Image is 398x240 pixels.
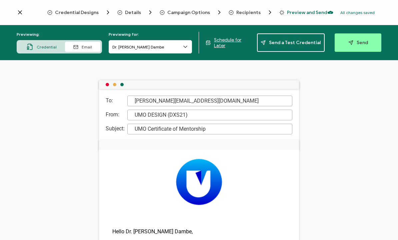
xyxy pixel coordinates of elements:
[109,40,192,53] input: Search recipient
[106,110,124,120] span: From:
[175,158,223,206] img: Image
[236,10,261,15] span: Recipients
[109,32,139,37] span: Previewing for:
[125,10,141,15] span: Details
[160,9,223,16] span: Campaign Options
[55,10,99,15] span: Credential Designs
[335,33,381,52] button: Send
[229,9,273,16] span: Recipients
[261,40,321,45] span: Send a Test Credential
[279,10,327,15] span: Preview and Send
[47,9,327,16] div: Breadcrumb
[117,9,154,16] span: Details
[167,10,210,15] span: Campaign Options
[214,37,250,48] span: Schedule for Later
[127,124,292,134] div: UMO Certificate of Mentorship
[37,44,57,49] span: Credential
[127,96,292,106] div: [PERSON_NAME][EMAIL_ADDRESS][DOMAIN_NAME]
[112,228,286,235] p: Hello Dr. [PERSON_NAME] Dambe,
[47,9,111,16] span: Credential Designs
[127,110,292,120] div: UMO DESIGN (DXS21)
[365,208,398,240] iframe: Chat Widget
[106,96,124,106] span: To:
[257,33,325,52] button: Send a Test Credential
[348,40,368,45] span: Send
[340,10,375,15] p: All changes saved
[17,32,40,37] span: Previewing:
[82,44,92,49] span: Email
[287,10,327,15] span: Preview and Send
[106,124,124,134] span: Subject:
